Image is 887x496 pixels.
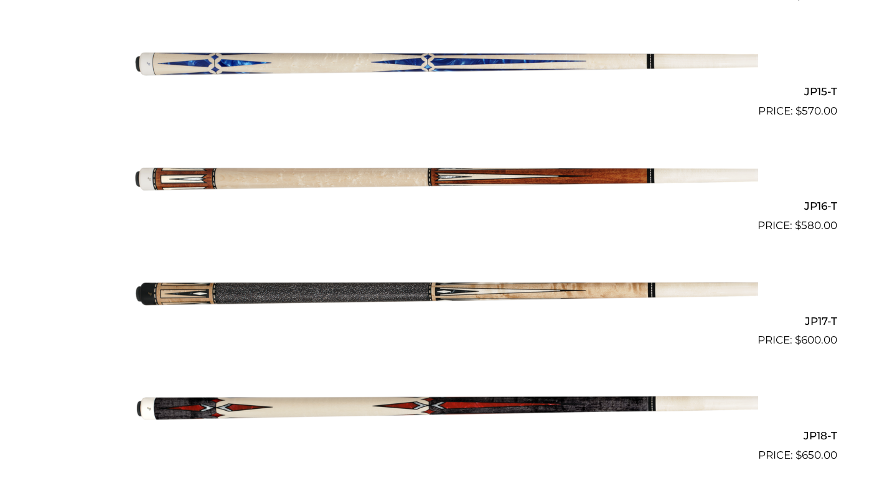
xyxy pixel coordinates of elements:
img: JP18-T [129,353,758,458]
a: JP15-T $570.00 [50,9,837,119]
a: JP18-T $650.00 [50,353,837,463]
a: JP17-T $600.00 [50,239,837,349]
h2: JP15-T [50,80,837,103]
bdi: 650.00 [795,449,837,461]
bdi: 570.00 [795,105,837,117]
span: $ [795,449,802,461]
img: JP15-T [129,9,758,114]
img: JP17-T [129,239,758,344]
span: $ [795,219,801,232]
span: $ [795,334,801,346]
h2: JP18-T [50,424,837,447]
a: JP16-T $580.00 [50,124,837,234]
h2: JP17-T [50,309,837,332]
bdi: 600.00 [795,334,837,346]
h2: JP16-T [50,195,837,218]
bdi: 580.00 [795,219,837,232]
img: JP16-T [129,124,758,229]
span: $ [795,105,802,117]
